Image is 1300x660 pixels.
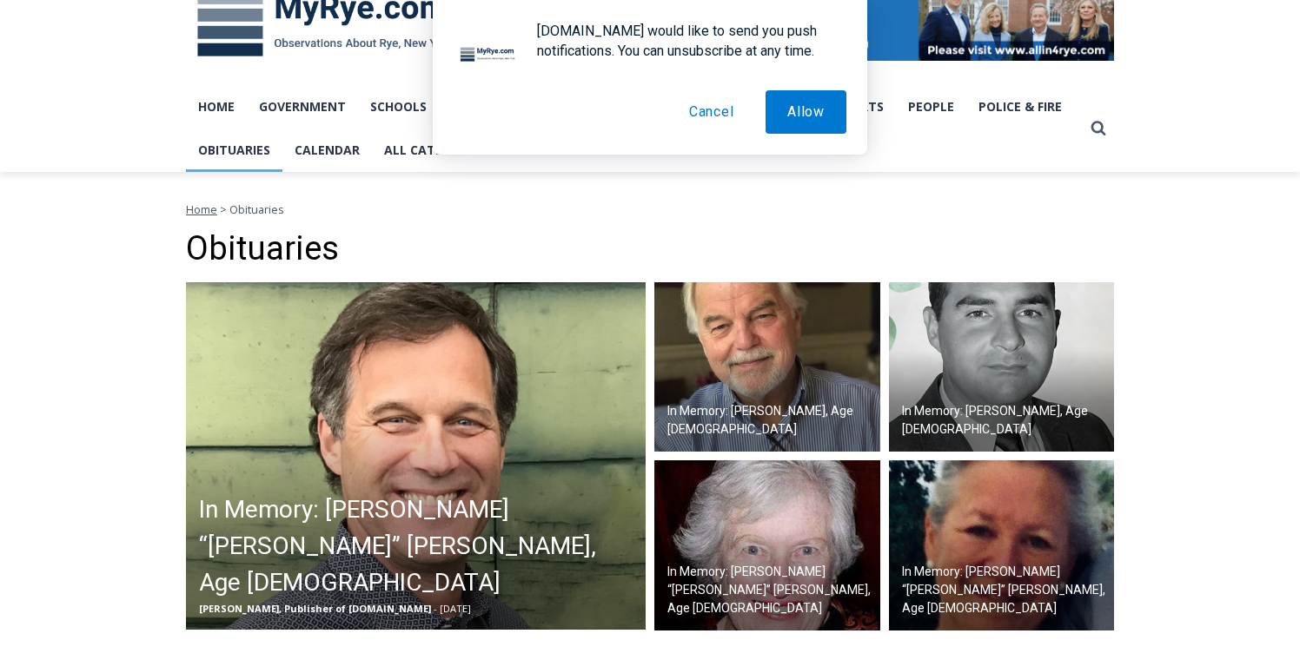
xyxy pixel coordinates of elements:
[654,282,880,452] img: Obituary - John Gleason
[186,201,217,217] a: Home
[186,282,646,630] img: Obituary - William Nicholas Leary (Bill)
[654,460,880,630] a: In Memory: [PERSON_NAME] “[PERSON_NAME]” [PERSON_NAME], Age [DEMOGRAPHIC_DATA]
[199,492,641,601] h2: In Memory: [PERSON_NAME] “[PERSON_NAME]” [PERSON_NAME], Age [DEMOGRAPHIC_DATA]
[667,402,876,439] h2: In Memory: [PERSON_NAME], Age [DEMOGRAPHIC_DATA]
[889,460,1115,630] img: Obituary - Diana Steers - 2
[199,602,431,615] span: [PERSON_NAME], Publisher of [DOMAIN_NAME]
[654,460,880,630] img: Obituary - Margaret Sweeney
[667,90,756,134] button: Cancel
[889,282,1115,452] img: Obituary - Eugene Mulhern
[454,173,806,212] span: Intern @ [DOMAIN_NAME]
[440,602,471,615] span: [DATE]
[434,602,437,615] span: -
[667,563,876,617] h2: In Memory: [PERSON_NAME] “[PERSON_NAME]” [PERSON_NAME], Age [DEMOGRAPHIC_DATA]
[439,1,821,168] div: "[PERSON_NAME] and I covered the [DATE] Parade, which was a really eye opening experience as I ha...
[654,282,880,452] a: In Memory: [PERSON_NAME], Age [DEMOGRAPHIC_DATA]
[889,460,1115,630] a: In Memory: [PERSON_NAME] “[PERSON_NAME]” [PERSON_NAME], Age [DEMOGRAPHIC_DATA]
[220,201,227,217] span: >
[229,201,284,217] span: Obituaries
[454,21,523,90] img: notification icon
[186,201,1114,218] nav: Breadcrumbs
[186,229,1114,269] h1: Obituaries
[766,90,846,134] button: Allow
[889,282,1115,452] a: In Memory: [PERSON_NAME], Age [DEMOGRAPHIC_DATA]
[523,21,846,61] div: [DOMAIN_NAME] would like to send you push notifications. You can unsubscribe at any time.
[902,563,1111,617] h2: In Memory: [PERSON_NAME] “[PERSON_NAME]” [PERSON_NAME], Age [DEMOGRAPHIC_DATA]
[418,168,842,216] a: Intern @ [DOMAIN_NAME]
[902,402,1111,439] h2: In Memory: [PERSON_NAME], Age [DEMOGRAPHIC_DATA]
[186,282,646,630] a: In Memory: [PERSON_NAME] “[PERSON_NAME]” [PERSON_NAME], Age [DEMOGRAPHIC_DATA] [PERSON_NAME], Pub...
